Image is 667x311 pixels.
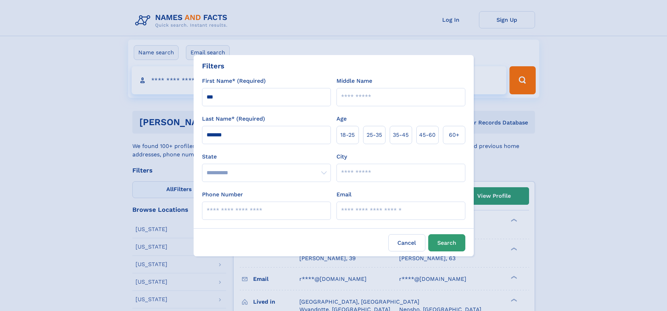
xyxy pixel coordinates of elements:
[367,131,382,139] span: 25‑35
[202,115,265,123] label: Last Name* (Required)
[336,77,372,85] label: Middle Name
[202,77,266,85] label: First Name* (Required)
[428,234,465,251] button: Search
[336,115,347,123] label: Age
[202,153,331,161] label: State
[340,131,355,139] span: 18‑25
[419,131,436,139] span: 45‑60
[388,234,425,251] label: Cancel
[336,190,352,199] label: Email
[336,153,347,161] label: City
[202,190,243,199] label: Phone Number
[202,61,224,71] div: Filters
[393,131,409,139] span: 35‑45
[449,131,459,139] span: 60+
